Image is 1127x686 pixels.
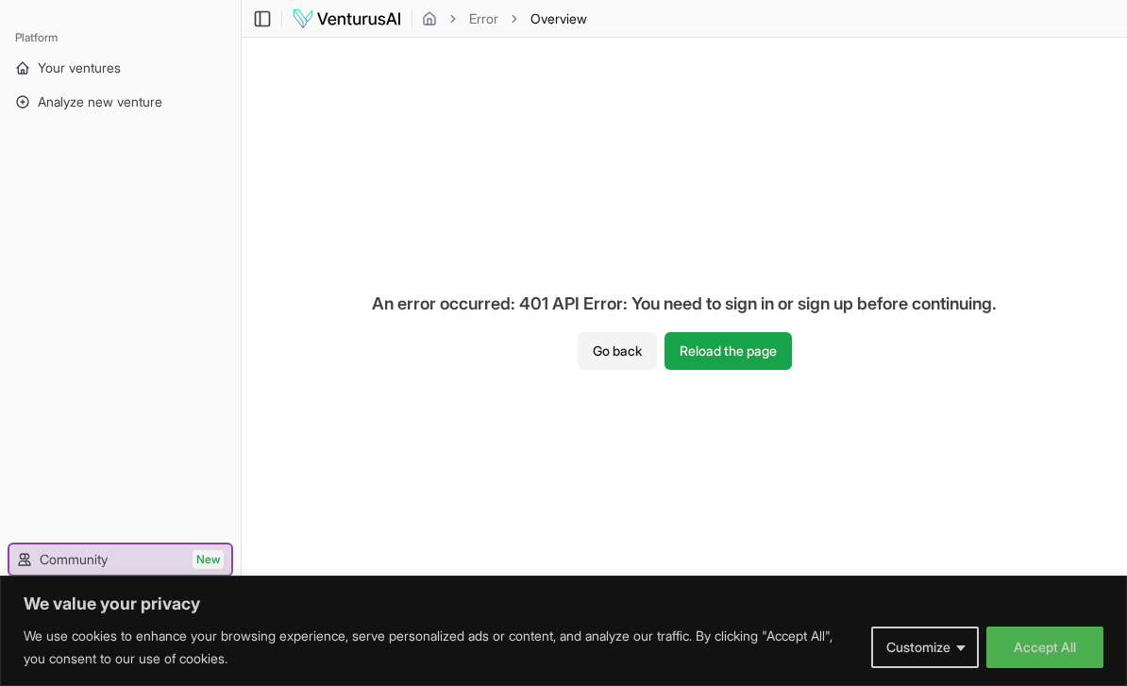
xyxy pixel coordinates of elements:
[8,23,233,53] div: Platform
[38,59,121,77] span: Your ventures
[469,9,498,28] a: Error
[292,8,402,30] img: logo
[422,9,587,28] nav: breadcrumb
[986,627,1103,668] button: Accept All
[9,544,231,575] a: CommunityNew
[578,332,657,370] button: Go back
[38,92,162,111] span: Analyze new venture
[530,9,587,28] span: Overview
[24,593,1103,615] p: We value your privacy
[193,550,224,569] span: New
[8,87,233,117] a: Analyze new venture
[664,332,792,370] button: Reload the page
[357,276,1012,332] div: An error occurred: 401 API Error: You need to sign in or sign up before continuing.
[8,53,233,83] a: Your ventures
[40,550,108,569] span: Community
[871,627,979,668] button: Customize
[24,625,857,670] p: We use cookies to enhance your browsing experience, serve personalized ads or content, and analyz...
